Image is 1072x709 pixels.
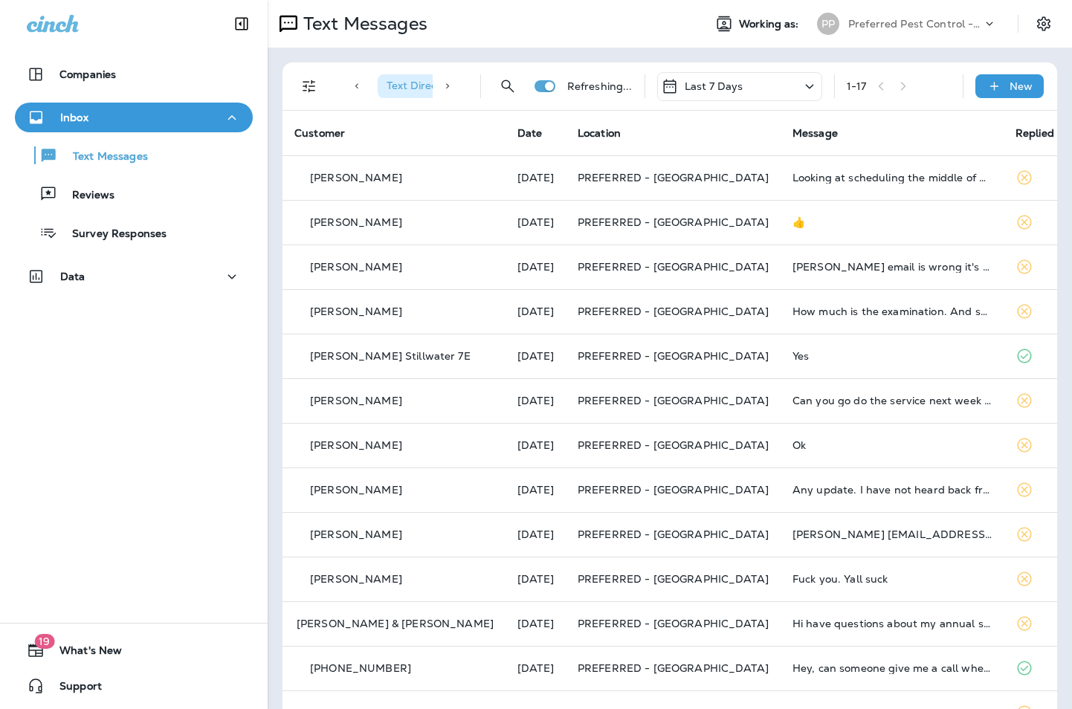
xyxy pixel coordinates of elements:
span: PREFERRED - [GEOGRAPHIC_DATA] [578,483,769,496]
p: Aug 12, 2025 04:49 PM [517,172,554,184]
span: Location [578,126,621,140]
p: Aug 12, 2025 09:17 AM [517,261,554,273]
span: Message [792,126,838,140]
button: Reviews [15,178,253,210]
p: Reviews [57,189,114,203]
p: Text Messages [297,13,427,35]
p: [PERSON_NAME] [310,395,402,407]
button: Search Messages [493,71,523,101]
button: Data [15,262,253,291]
p: Inbox [60,111,88,123]
p: Aug 8, 2025 01:03 PM [517,350,554,362]
span: PREFERRED - [GEOGRAPHIC_DATA] [578,528,769,541]
p: [PERSON_NAME] Stillwater 7E [310,350,471,362]
span: 19 [34,634,54,649]
button: Text Messages [15,140,253,171]
div: How much is the examination. And service [792,305,992,317]
div: Fuck you. Yall suck [792,573,992,585]
span: PREFERRED - [GEOGRAPHIC_DATA] [578,617,769,630]
p: Aug 8, 2025 10:28 AM [517,395,554,407]
p: Survey Responses [57,227,167,242]
span: PREFERRED - [GEOGRAPHIC_DATA] [578,349,769,363]
span: Replied [1016,126,1054,140]
span: PREFERRED - [GEOGRAPHIC_DATA] [578,572,769,586]
p: New [1010,80,1033,92]
button: Companies [15,59,253,89]
p: [PERSON_NAME] & [PERSON_NAME] [297,618,494,629]
div: Ok [792,439,992,451]
p: Aug 5, 2025 01:31 PM [517,573,554,585]
span: PREFERRED - [GEOGRAPHIC_DATA] [578,661,769,675]
div: Looking at scheduling the middle of September. [792,172,992,184]
div: PP [817,13,839,35]
p: Text Messages [58,150,148,164]
p: [PERSON_NAME] [310,484,402,496]
button: Support [15,671,253,701]
p: Data [60,271,85,282]
div: 1 - 17 [847,80,867,92]
p: [PERSON_NAME] [310,216,402,228]
p: Aug 5, 2025 04:19 PM [517,528,554,540]
p: Last 7 Days [685,80,743,92]
p: [PERSON_NAME] [310,573,402,585]
span: PREFERRED - [GEOGRAPHIC_DATA] [578,438,769,452]
p: [PERSON_NAME] [310,172,402,184]
p: [PHONE_NUMBER] [310,662,411,674]
span: Text Direction : Incoming [387,79,505,92]
p: [PERSON_NAME] [310,261,402,273]
button: 19What's New [15,635,253,665]
p: [PERSON_NAME] [310,305,402,317]
span: Customer [294,126,345,140]
p: [PERSON_NAME] [310,439,402,451]
p: Aug 12, 2025 12:06 PM [517,216,554,228]
p: Preferred Pest Control - Palmetto [848,18,982,30]
p: Aug 8, 2025 07:26 PM [517,305,554,317]
button: Filters [294,71,324,101]
p: Aug 5, 2025 12:11 PM [517,662,554,674]
span: PREFERRED - [GEOGRAPHIC_DATA] [578,305,769,318]
div: Any update. I have not heard back from you or anyone else. [792,484,992,496]
span: Working as: [739,18,802,30]
div: Can you go do the service next week on Tuesday in need the treatment inside too. [792,395,992,407]
div: Hey, can someone give me a call when y'all get a chance? Please. Thank you. [792,662,992,674]
span: PREFERRED - [GEOGRAPHIC_DATA] [578,394,769,407]
div: Text Direction:Incoming [378,74,529,98]
span: PREFERRED - [GEOGRAPHIC_DATA] [578,171,769,184]
span: PREFERRED - [GEOGRAPHIC_DATA] [578,260,769,273]
p: Aug 8, 2025 10:06 AM [517,439,554,451]
span: Support [45,680,102,698]
div: 👍 [792,216,992,228]
span: PREFERRED - [GEOGRAPHIC_DATA] [578,216,769,229]
button: Survey Responses [15,217,253,248]
p: Aug 7, 2025 12:16 PM [517,484,554,496]
p: Companies [59,68,116,80]
p: Refreshing... [567,80,633,92]
button: Settings [1030,10,1057,37]
div: Pam Cooper Mzpycoop@gmail.com [792,528,992,540]
span: Date [517,126,543,140]
span: What's New [45,644,122,662]
div: Hi have questions about my annual service [792,618,992,629]
button: Collapse Sidebar [221,9,262,39]
p: [PERSON_NAME] [310,528,402,540]
div: Jose barajas email is wrong it's najvero@hotmail.com [792,261,992,273]
button: Inbox [15,103,253,132]
div: Yes [792,350,992,362]
p: Aug 5, 2025 12:43 PM [517,618,554,629]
